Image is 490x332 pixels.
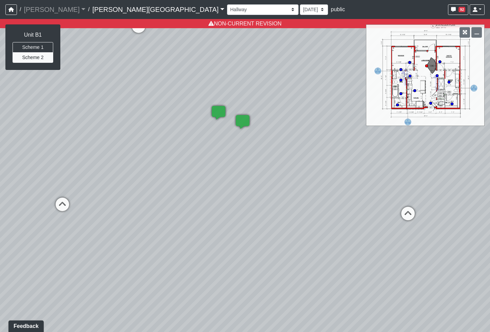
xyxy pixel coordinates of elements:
iframe: Ybug feedback widget [5,318,45,332]
a: NON-CURRENT REVISION [208,21,282,26]
span: public [331,6,345,12]
a: [PERSON_NAME][GEOGRAPHIC_DATA] [92,3,224,16]
span: 92 [458,7,465,12]
span: / [85,3,92,16]
button: 92 [448,4,468,15]
h6: Unit B1 [13,32,53,38]
button: Scheme 2 [13,52,53,63]
button: Scheme 1 [13,42,53,53]
a: [PERSON_NAME] [24,3,85,16]
span: / [17,3,24,16]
